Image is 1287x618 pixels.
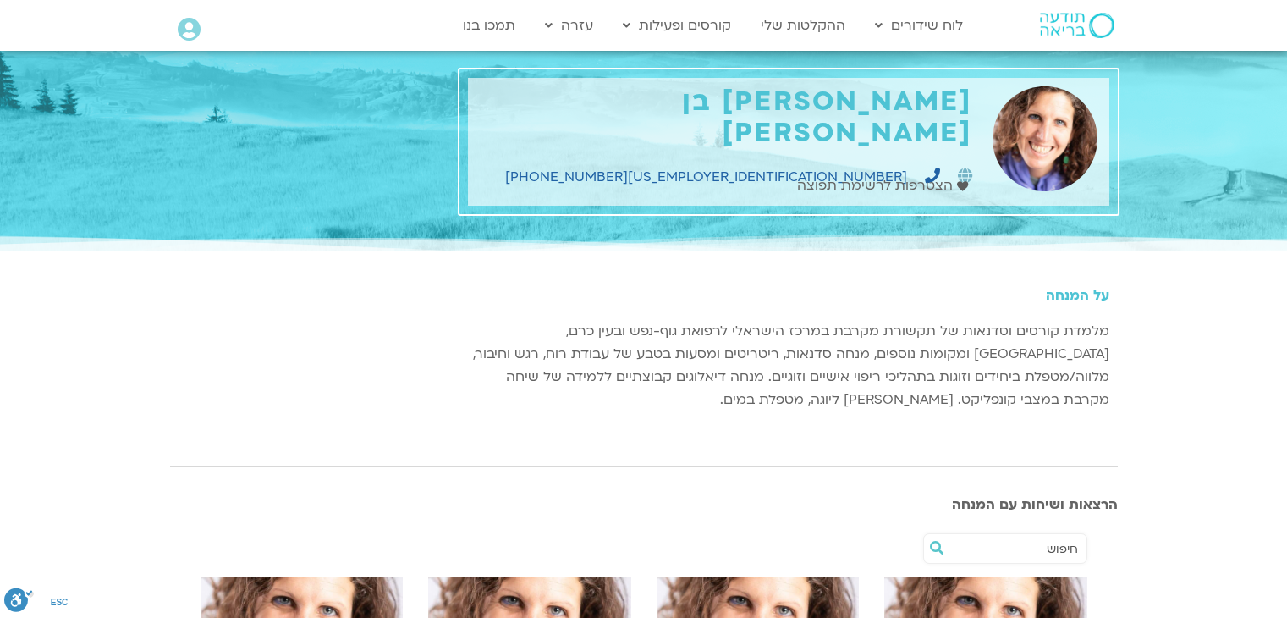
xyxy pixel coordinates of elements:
a: קורסים ופעילות [614,9,740,41]
img: תודעה בריאה [1040,13,1114,38]
a: תמכו בנו [454,9,524,41]
img: שאניה כהן בן חיים - תקשורת מקרבת בזוגיות [989,86,1101,191]
a: הצטרפות לרשימת תפוצה [797,174,972,197]
span: הצטרפות לרשימת תפוצה [797,174,957,197]
h1: [PERSON_NAME] בן [PERSON_NAME] [476,86,972,149]
a: ‭[PHONE_NUMBER][US_EMPLOYER_IDENTIFICATION_NUMBER] [505,168,940,186]
p: מלמדת קורסים וסדנאות של תקשורת מקרבת במרכז הישראלי לרפואת גוף-נפש ובעין כרם, [GEOGRAPHIC_DATA] ומ... [468,320,1109,411]
h5: על המנחה [468,288,1109,303]
a: ההקלטות שלי [752,9,854,41]
a: לוח שידורים [866,9,971,41]
a: עזרה [536,9,602,41]
input: חיפוש [949,534,1078,563]
h3: הרצאות ושיחות עם המנחה [170,497,1118,512]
